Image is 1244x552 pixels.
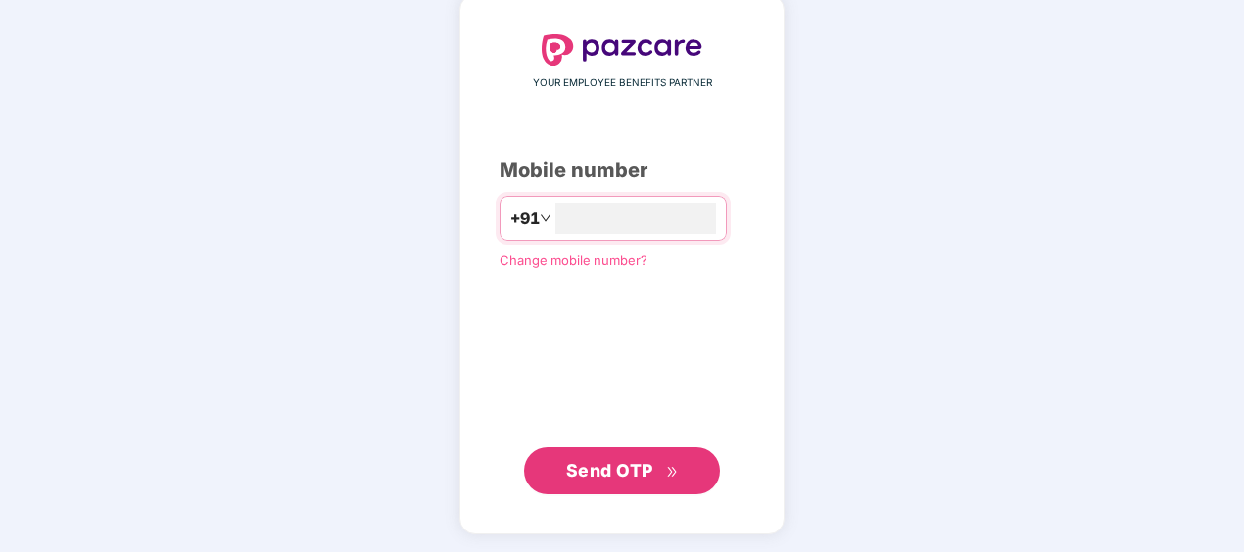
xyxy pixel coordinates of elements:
[542,34,702,66] img: logo
[566,460,653,481] span: Send OTP
[500,253,647,268] a: Change mobile number?
[540,212,551,224] span: down
[500,156,744,186] div: Mobile number
[524,447,720,494] button: Send OTPdouble-right
[533,75,712,91] span: YOUR EMPLOYEE BENEFITS PARTNER
[510,207,540,231] span: +91
[666,466,679,479] span: double-right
